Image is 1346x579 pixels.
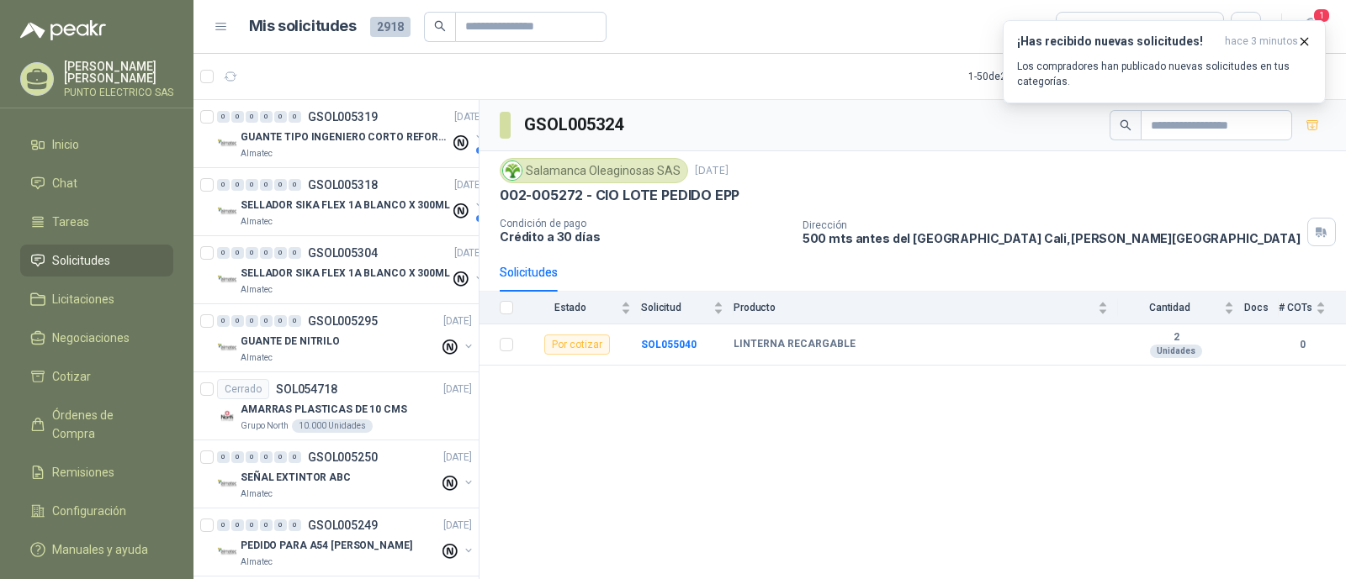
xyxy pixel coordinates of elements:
a: CerradoSOL054718[DATE] Company LogoAMARRAS PLASTICAS DE 10 CMSGrupo North10.000 Unidades [193,372,479,440]
a: Órdenes de Compra [20,399,173,450]
div: 0 [231,519,244,531]
span: Remisiones [52,463,114,482]
th: Solicitud [641,292,734,324]
div: 10.000 Unidades [292,419,373,433]
p: [DATE] [454,109,483,125]
span: Manuales y ayuda [52,540,148,559]
div: 0 [274,247,287,259]
img: Company Logo [217,338,237,358]
div: 0 [246,179,258,191]
div: 0 [217,315,230,327]
div: Cerrado [217,379,269,399]
p: AMARRAS PLASTICAS DE 10 CMS [241,402,407,418]
div: 0 [274,519,287,531]
div: Salamanca Oleaginosas SAS [500,158,688,183]
div: Por cotizar [544,334,610,355]
b: LINTERNA RECARGABLE [734,338,856,351]
p: Condición de pago [500,218,789,229]
div: 0 [246,519,258,531]
p: SEÑAL EXTINTOR ABC [241,470,351,486]
div: Todas [1067,18,1102,36]
p: SELLADOR SIKA FLEX 1A BLANCO X 300ML [241,197,450,213]
a: Chat [20,167,173,199]
a: SOL055040 [641,339,697,350]
p: GSOL005318 [308,179,378,191]
p: [DATE] [443,450,472,466]
p: GUANTE TIPO INGENIERO CORTO REFORZADO [241,129,450,145]
span: Producto [734,302,1094,313]
a: Cotizar [20,361,173,392]
span: Cotizar [52,367,91,386]
img: Company Logo [217,474,237,494]
div: 0 [231,179,244,191]
div: 0 [231,451,244,463]
div: 0 [289,519,301,531]
a: Licitaciones [20,283,173,315]
a: Negociaciones [20,322,173,354]
div: 0 [260,519,273,531]
span: hace 3 minutos [1225,34,1298,49]
span: search [1120,119,1131,131]
div: 0 [231,315,244,327]
div: 0 [217,247,230,259]
div: 0 [289,315,301,327]
div: 0 [217,519,230,531]
span: 1 [1312,8,1331,24]
p: [DATE] [443,313,472,329]
div: 0 [289,179,301,191]
div: 0 [217,451,230,463]
span: Solicitudes [52,251,110,270]
th: Cantidad [1118,292,1244,324]
div: 0 [260,315,273,327]
span: Chat [52,174,77,192]
p: PUNTO ELECTRICO SAS [64,87,173,97]
a: Solicitudes [20,245,173,276]
p: GSOL005295 [308,315,378,327]
a: Manuales y ayuda [20,534,173,566]
th: Estado [523,292,641,324]
p: Almatec [241,283,273,297]
h1: Mis solicitudes [249,14,357,39]
div: 0 [274,451,287,463]
div: 0 [289,111,301,123]
p: Almatec [241,555,273,569]
span: Configuración [52,502,126,520]
div: 0 [246,111,258,123]
p: GSOL005304 [308,247,378,259]
p: PEDIDO PARA A54 [PERSON_NAME] [241,538,412,554]
p: Almatec [241,487,273,501]
p: Almatec [241,351,273,365]
p: SELLADOR SIKA FLEX 1A BLANCO X 300ML [241,266,450,282]
div: 0 [260,451,273,463]
span: 2918 [370,17,411,37]
div: 0 [260,111,273,123]
a: Configuración [20,495,173,527]
p: SOL054718 [276,383,337,395]
div: Unidades [1150,345,1202,358]
p: Crédito a 30 días [500,229,789,244]
a: 0 0 0 0 0 0 GSOL005318[DATE] Company LogoSELLADOR SIKA FLEX 1A BLANCO X 300MLAlmatec [217,175,486,229]
p: GSOL005250 [308,451,378,463]
p: [DATE] [454,177,483,193]
span: Órdenes de Compra [52,406,157,443]
p: GUANTE DE NITRILO [241,334,340,350]
p: [DATE] [454,245,483,261]
p: 002-005272 - CIO LOTE PEDIDO EPP [500,187,739,204]
img: Company Logo [503,161,522,180]
button: 1 [1296,12,1326,42]
span: Tareas [52,213,89,231]
a: Tareas [20,206,173,238]
div: 0 [260,179,273,191]
span: Inicio [52,135,79,154]
div: 0 [246,247,258,259]
div: 0 [231,111,244,123]
b: 2 [1118,331,1234,345]
p: GSOL005249 [308,519,378,531]
span: Estado [523,302,617,313]
h3: ¡Has recibido nuevas solicitudes! [1017,34,1218,49]
p: Almatec [241,215,273,229]
p: Grupo North [241,419,289,433]
div: 0 [231,247,244,259]
p: Los compradores han publicado nuevas solicitudes en tus categorías. [1017,59,1312,89]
